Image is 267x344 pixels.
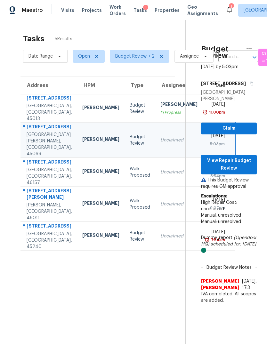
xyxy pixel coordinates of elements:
span: Projects [82,7,102,13]
th: Type [125,76,155,94]
span: High Repair Cost: unresolved [201,200,237,211]
div: 1 [143,5,148,11]
div: [GEOGRAPHIC_DATA], [GEOGRAPHIC_DATA], 45240 [27,231,72,250]
th: Assignee [155,76,203,94]
h2: Tasks [23,36,44,42]
button: Copy Address [246,78,255,89]
span: Visits [61,7,74,13]
span: Budget Review Notes [203,264,255,271]
span: 5 Results [55,36,72,42]
div: [PERSON_NAME] [82,200,119,208]
div: [STREET_ADDRESS] [27,124,72,132]
div: Walk Proposed [130,198,150,211]
div: [PERSON_NAME] [82,104,119,112]
span: [DATE], 17:3 [242,279,257,290]
span: Manual: unresolved [201,213,241,218]
div: Unclaimed [160,169,198,175]
div: [DATE] by 5:03pm [201,64,239,70]
input: Search by address [218,52,240,62]
span: Date Range [28,53,53,60]
h2: Budget Review [201,46,241,59]
div: Unclaimed [160,137,198,143]
span: Claim [206,124,252,132]
span: Geo Assignments [187,4,218,17]
span: Manual: unresolved [201,220,241,224]
th: HPM [77,76,125,94]
div: Budget Review [130,102,150,115]
div: [STREET_ADDRESS][PERSON_NAME] [27,188,72,202]
div: Budget Review [130,134,150,147]
div: [PERSON_NAME], [GEOGRAPHIC_DATA], 46011 [27,202,72,221]
i: scheduled for: [DATE] [211,242,256,246]
span: View Repair Budget Review [206,157,252,172]
span: Tasks [133,8,147,12]
i: (Opendoor HQ) [201,236,256,246]
div: In Progress [160,109,198,116]
h5: [STREET_ADDRESS] [201,80,246,87]
span: Work Orders [109,4,126,17]
div: [PERSON_NAME] [82,232,119,240]
span: Budget Review + 2 [115,53,155,60]
div: Unclaimed [160,233,198,239]
div: 1 [229,4,233,10]
span: IVA completed. All scopes are added. [201,291,257,304]
div: Unclaimed [160,201,198,207]
div: [GEOGRAPHIC_DATA], [GEOGRAPHIC_DATA], 45013 [27,103,72,122]
span: Maestro [22,7,43,13]
div: [GEOGRAPHIC_DATA][PERSON_NAME] [201,89,257,102]
p: This Budget Review requires GM approval [201,177,257,190]
div: Dummy_report [201,235,257,254]
th: Address [20,76,77,94]
span: Open [78,53,90,60]
div: [STREET_ADDRESS] [27,223,72,231]
button: View Repair Budget Review [201,155,257,174]
div: Budget Review [130,230,150,243]
div: [STREET_ADDRESS] [27,95,72,103]
button: Claim [201,123,257,134]
div: Walk Proposed [130,166,150,179]
div: [PERSON_NAME] [82,136,119,144]
span: Properties [155,7,180,13]
div: [PERSON_NAME] [160,101,198,109]
div: [GEOGRAPHIC_DATA][PERSON_NAME], [GEOGRAPHIC_DATA], 45069 [27,132,72,157]
div: [GEOGRAPHIC_DATA], [GEOGRAPHIC_DATA], 46157 [27,167,72,186]
div: [PERSON_NAME] [82,168,119,176]
b: Escalations: [201,194,227,198]
button: Open [250,53,259,62]
span: [PERSON_NAME] [PERSON_NAME] [201,278,239,291]
span: Assignee [180,53,199,60]
div: [STREET_ADDRESS] [27,159,72,167]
